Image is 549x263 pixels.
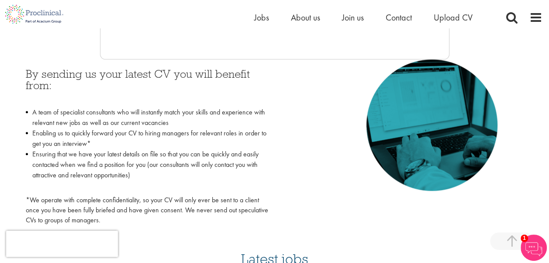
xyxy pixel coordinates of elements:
[434,12,473,23] a: Upload CV
[386,12,412,23] a: Contact
[521,235,528,242] span: 1
[254,12,269,23] a: Jobs
[26,149,268,191] li: Ensuring that we have your latest details on file so that you can be quickly and easily contacted...
[342,12,364,23] a: Join us
[6,231,118,257] iframe: reCAPTCHA
[26,128,268,149] li: Enabling us to quickly forward your CV to hiring managers for relevant roles in order to get you ...
[26,68,268,103] h3: By sending us your latest CV you will benefit from:
[291,12,320,23] a: About us
[26,107,268,128] li: A team of specialist consultants who will instantly match your skills and experience with relevan...
[521,235,547,261] img: Chatbot
[26,195,268,225] p: *We operate with complete confidentiality, so your CV will only ever be sent to a client once you...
